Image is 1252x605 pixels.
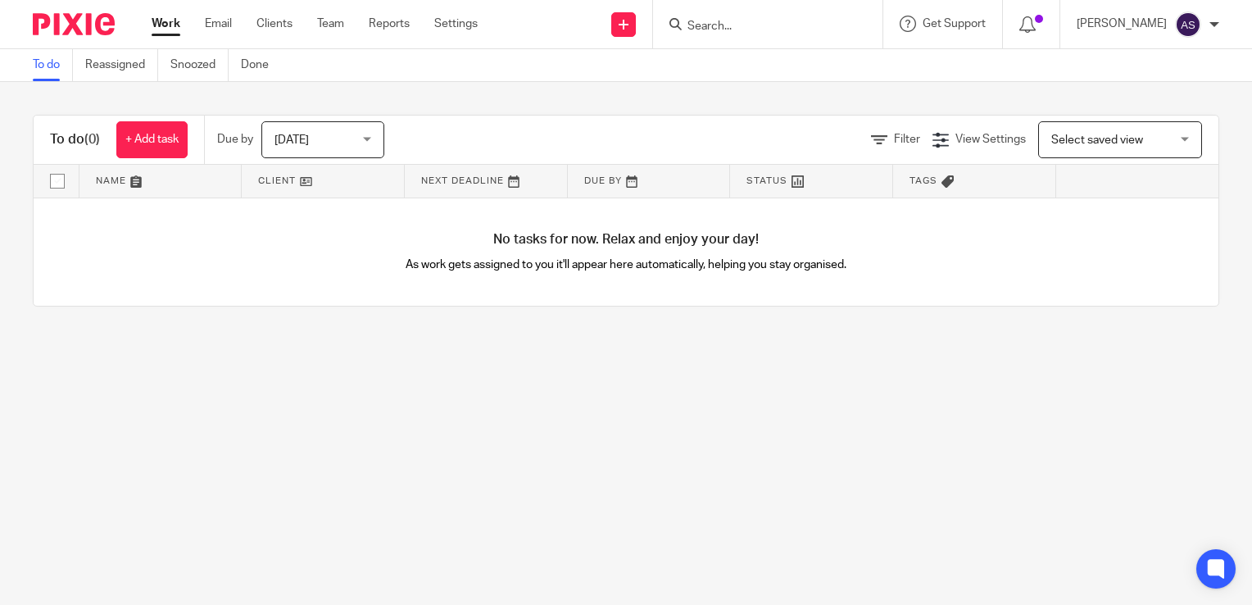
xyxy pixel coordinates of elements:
[33,49,73,81] a: To do
[1175,11,1201,38] img: svg%3E
[1077,16,1167,32] p: [PERSON_NAME]
[686,20,833,34] input: Search
[955,134,1026,145] span: View Settings
[1051,134,1143,146] span: Select saved view
[116,121,188,158] a: + Add task
[152,16,180,32] a: Work
[50,131,100,148] h1: To do
[434,16,478,32] a: Settings
[241,49,281,81] a: Done
[274,134,309,146] span: [DATE]
[369,16,410,32] a: Reports
[84,133,100,146] span: (0)
[910,176,937,185] span: Tags
[330,257,923,273] p: As work gets assigned to you it'll appear here automatically, helping you stay organised.
[317,16,344,32] a: Team
[217,131,253,148] p: Due by
[894,134,920,145] span: Filter
[923,18,986,30] span: Get Support
[170,49,229,81] a: Snoozed
[34,231,1218,248] h4: No tasks for now. Relax and enjoy your day!
[256,16,293,32] a: Clients
[85,49,158,81] a: Reassigned
[33,13,115,35] img: Pixie
[205,16,232,32] a: Email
